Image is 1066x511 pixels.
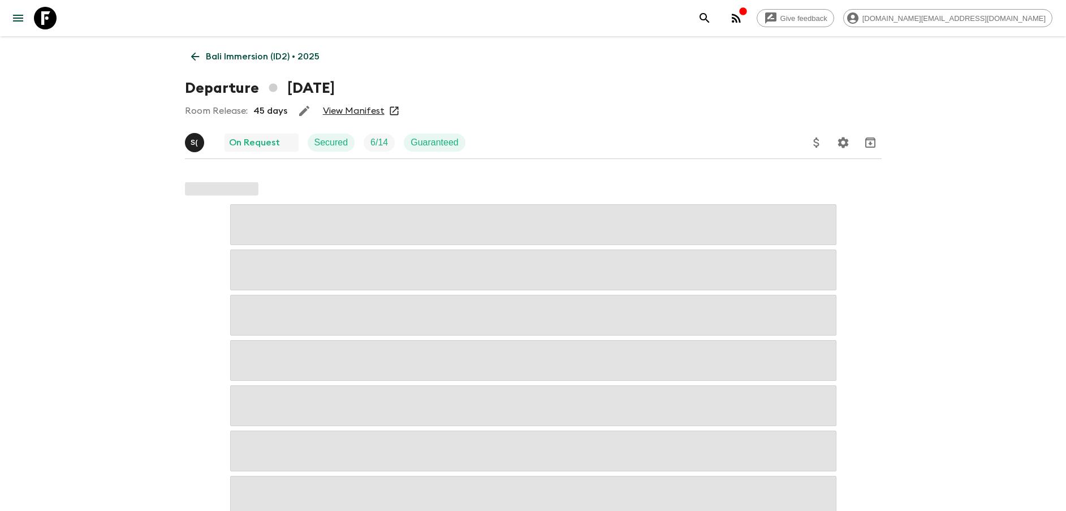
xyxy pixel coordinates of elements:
[411,136,459,149] p: Guaranteed
[185,45,326,68] a: Bali Immersion (ID2) • 2025
[7,7,29,29] button: menu
[191,138,198,147] p: S (
[185,104,248,118] p: Room Release:
[253,104,287,118] p: 45 days
[229,136,280,149] p: On Request
[774,14,834,23] span: Give feedback
[843,9,1052,27] div: [DOMAIN_NAME][EMAIL_ADDRESS][DOMAIN_NAME]
[323,105,385,117] a: View Manifest
[185,136,206,145] span: Shandy (Putu) Sandhi Astra Juniawan
[693,7,716,29] button: search adventures
[364,134,395,152] div: Trip Fill
[370,136,388,149] p: 6 / 14
[856,14,1052,23] span: [DOMAIN_NAME][EMAIL_ADDRESS][DOMAIN_NAME]
[832,131,854,154] button: Settings
[757,9,834,27] a: Give feedback
[314,136,348,149] p: Secured
[206,50,320,63] p: Bali Immersion (ID2) • 2025
[308,134,355,152] div: Secured
[185,77,335,100] h1: Departure [DATE]
[859,131,882,154] button: Archive (Completed, Cancelled or Unsynced Departures only)
[185,133,206,152] button: S(
[805,131,828,154] button: Update Price, Early Bird Discount and Costs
